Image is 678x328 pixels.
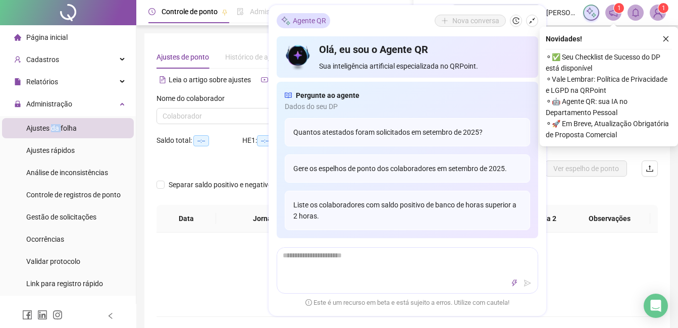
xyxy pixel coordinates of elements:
button: Ver espelho de ponto [545,160,627,177]
span: facebook [22,310,32,320]
span: Controle de ponto [162,8,218,16]
span: ⚬ ✅ Seu Checklist de Sucesso do DP está disponível [546,51,672,74]
button: thunderbolt [508,277,520,289]
span: file-done [237,8,244,15]
span: linkedin [37,310,47,320]
span: [PERSON_NAME] [546,7,577,18]
span: read [285,90,292,101]
span: shrink [529,17,536,24]
span: Este é um recurso em beta e está sujeito a erros. Utilize com cautela! [305,298,509,308]
th: Jornadas [216,205,320,233]
span: Administração [26,100,72,108]
span: youtube [261,76,268,83]
span: Página inicial [26,33,68,41]
span: file [14,78,21,85]
span: Análise de inconsistências [26,169,108,177]
span: thunderbolt [511,280,518,287]
span: Dados do seu DP [285,101,530,112]
span: instagram [53,310,63,320]
span: Relatórios [26,78,58,86]
span: Ajustes de ponto [157,53,209,61]
th: Data [157,205,216,233]
span: Sua inteligência artificial especializada no QRPoint. [319,61,530,72]
span: Ajustes da folha [26,124,77,132]
span: exclamation-circle [305,299,312,305]
sup: Atualize o seu contato no menu Meus Dados [658,3,668,13]
div: Liste os colaboradores com saldo positivo de banco de horas superior a 2 horas. [285,191,530,230]
span: Admissão digital [250,8,302,16]
span: Novidades ! [546,33,582,44]
span: Ajustes rápidos [26,146,75,154]
span: upload [646,165,654,173]
div: Open Intercom Messenger [644,294,668,318]
span: Leia o artigo sobre ajustes [169,76,251,84]
span: clock-circle [148,8,155,15]
span: --:-- [257,135,273,146]
span: user-add [14,56,21,63]
button: Nova conversa [435,15,506,27]
span: history [512,17,519,24]
sup: 1 [614,3,624,13]
img: sparkle-icon.fc2bf0ac1784a2077858766a79e2daf3.svg [281,15,291,26]
div: HE 1: [242,135,293,146]
span: ⚬ Vale Lembrar: Política de Privacidade e LGPD na QRPoint [546,74,672,96]
span: 1 [662,5,665,12]
span: Cadastros [26,56,59,64]
span: Ocorrências [26,235,64,243]
span: Observações [577,213,642,224]
span: left [107,312,114,319]
span: Histórico de ajustes [225,53,287,61]
span: Controle de registros de ponto [26,191,121,199]
h4: Olá, eu sou o Agente QR [319,42,530,57]
span: Pergunte ao agente [296,90,359,101]
span: Validar protocolo [26,257,80,265]
span: Link para registro rápido [26,280,103,288]
span: Separar saldo positivo e negativo? [165,179,280,190]
div: Gere os espelhos de ponto dos colaboradores em setembro de 2025. [285,154,530,183]
span: close [662,35,669,42]
img: sparkle-icon.fc2bf0ac1784a2077858766a79e2daf3.svg [586,7,597,18]
span: ⚬ 🚀 Em Breve, Atualização Obrigatória de Proposta Comercial [546,118,672,140]
div: Saldo total: [157,135,242,146]
span: file-text [159,76,166,83]
span: Gestão de solicitações [26,213,96,221]
span: 1 [617,5,621,12]
span: home [14,34,21,41]
div: Agente QR [277,13,330,28]
span: bell [631,8,640,17]
span: ⚬ 🤖 Agente QR: sua IA no Departamento Pessoal [546,96,672,118]
img: icon [285,42,311,72]
span: lock [14,100,21,107]
img: 61362 [650,5,665,20]
button: send [521,277,534,289]
label: Nome do colaborador [157,93,231,104]
th: Observações [568,205,650,233]
div: Não há dados [169,281,646,292]
div: Quantos atestados foram solicitados em setembro de 2025? [285,118,530,146]
span: notification [609,8,618,17]
span: --:-- [193,135,209,146]
span: pushpin [222,9,228,15]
